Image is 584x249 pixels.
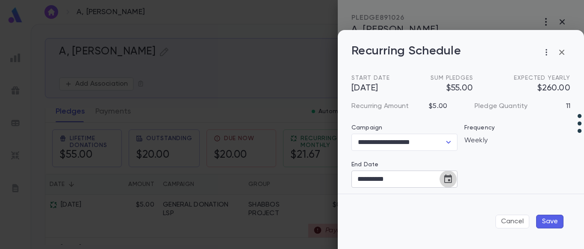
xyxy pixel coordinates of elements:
span: $55.00 [431,83,473,93]
p: Recurring Amount [351,102,409,111]
p: Frequency [464,124,570,131]
span: Expected Yearly [514,75,570,81]
button: Choose date, selected date is Sep 16, 2025 [439,171,457,188]
p: Recurring Schedule [351,44,461,61]
p: Pledge Quantity [475,102,528,111]
p: 11 [566,102,570,111]
button: Open [442,136,454,148]
label: End Date [351,161,457,168]
span: $260.00 [514,83,570,93]
p: $5.00 [429,102,447,111]
span: [DATE] [351,83,389,93]
span: Start Date [351,75,389,81]
label: Campaign [351,124,382,131]
p: Weekly [464,136,570,145]
button: Cancel [496,215,529,228]
button: Save [536,215,563,228]
span: Sum Pledges [431,75,473,81]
